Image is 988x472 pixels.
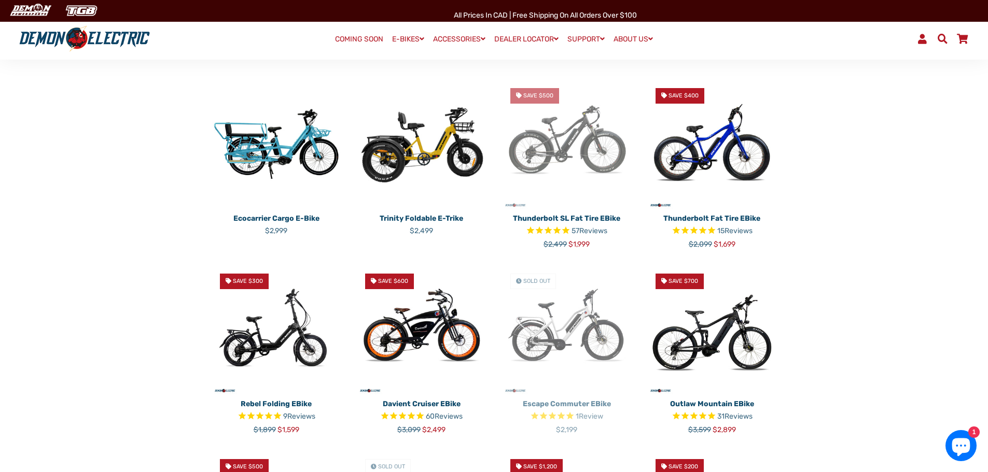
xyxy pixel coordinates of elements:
[60,2,103,19] img: TGB Canada
[502,265,632,395] a: Escape Commuter eBike - Demon Electric Sold Out
[454,11,637,20] span: All Prices in CAD | Free shipping on all orders over $100
[212,395,341,435] a: Rebel Folding eBike Rated 5.0 out of 5 stars 9 reviews $1,899 $1,599
[429,32,489,47] a: ACCESSORIES
[502,265,632,395] img: Escape Commuter eBike - Demon Electric
[212,265,341,395] img: Rebel Folding eBike - Demon Electric
[576,412,603,421] span: 1 reviews
[212,213,341,224] p: Ecocarrier Cargo E-Bike
[523,92,553,99] span: Save $500
[725,226,753,235] span: Reviews
[647,80,777,209] a: Thunderbolt Fat Tire eBike - Demon Electric Save $400
[647,209,777,250] a: Thunderbolt Fat Tire eBike Rated 4.8 out of 5 stars 15 reviews $2,099 $1,699
[212,209,341,236] a: Ecocarrier Cargo E-Bike $2,999
[610,32,657,47] a: ABOUT US
[669,92,699,99] span: Save $400
[357,209,486,236] a: Trinity Foldable E-Trike $2,499
[357,213,486,224] p: Trinity Foldable E-Trike
[212,398,341,409] p: Rebel Folding eBike
[491,32,562,47] a: DEALER LOCATOR
[426,412,463,421] span: 60 reviews
[502,398,632,409] p: Escape Commuter eBike
[378,463,405,470] span: Sold Out
[942,430,980,464] inbox-online-store-chat: Shopify online store chat
[688,425,711,434] span: $3,599
[647,213,777,224] p: Thunderbolt Fat Tire eBike
[647,265,777,395] a: Outlaw Mountain eBike - Demon Electric Save $700
[717,412,753,421] span: 31 reviews
[556,425,577,434] span: $2,199
[212,80,341,209] img: Ecocarrier Cargo E-Bike
[233,278,263,284] span: Save $300
[502,209,632,250] a: Thunderbolt SL Fat Tire eBike Rated 4.9 out of 5 stars 57 reviews $2,499 $1,999
[717,226,753,235] span: 15 reviews
[397,425,421,434] span: $3,099
[502,80,632,209] img: Thunderbolt SL Fat Tire eBike - Demon Electric
[265,226,287,235] span: $2,999
[523,463,557,470] span: Save $1,200
[669,278,698,284] span: Save $700
[357,265,486,395] a: Davient Cruiser eBike - Demon Electric Save $600
[287,412,315,421] span: Reviews
[16,25,154,52] img: Demon Electric logo
[669,463,698,470] span: Save $200
[435,412,463,421] span: Reviews
[647,225,777,237] span: Rated 4.8 out of 5 stars 15 reviews
[725,412,753,421] span: Reviews
[579,412,603,421] span: Review
[502,395,632,435] a: Escape Commuter eBike Rated 5.0 out of 5 stars 1 reviews $2,199
[357,265,486,395] img: Davient Cruiser eBike - Demon Electric
[568,240,590,249] span: $1,999
[502,411,632,423] span: Rated 5.0 out of 5 stars 1 reviews
[502,80,632,209] a: Thunderbolt SL Fat Tire eBike - Demon Electric Save $500
[212,265,341,395] a: Rebel Folding eBike - Demon Electric Save $300
[647,395,777,435] a: Outlaw Mountain eBike Rated 4.8 out of 5 stars 31 reviews $3,599 $2,899
[689,240,712,249] span: $2,099
[544,240,567,249] span: $2,499
[283,412,315,421] span: 9 reviews
[331,32,387,47] a: COMING SOON
[523,278,550,284] span: Sold Out
[378,278,408,284] span: Save $600
[647,411,777,423] span: Rated 4.8 out of 5 stars 31 reviews
[410,226,433,235] span: $2,499
[713,425,736,434] span: $2,899
[357,411,486,423] span: Rated 4.8 out of 5 stars 60 reviews
[5,2,55,19] img: Demon Electric
[714,240,735,249] span: $1,699
[647,80,777,209] img: Thunderbolt Fat Tire eBike - Demon Electric
[388,32,428,47] a: E-BIKES
[647,398,777,409] p: Outlaw Mountain eBike
[572,226,607,235] span: 57 reviews
[564,32,608,47] a: SUPPORT
[502,225,632,237] span: Rated 4.9 out of 5 stars 57 reviews
[357,80,486,209] img: Trinity Foldable E-Trike
[212,411,341,423] span: Rated 5.0 out of 5 stars 9 reviews
[502,213,632,224] p: Thunderbolt SL Fat Tire eBike
[579,226,607,235] span: Reviews
[277,425,299,434] span: $1,599
[357,395,486,435] a: Davient Cruiser eBike Rated 4.8 out of 5 stars 60 reviews $3,099 $2,499
[233,463,263,470] span: Save $500
[422,425,446,434] span: $2,499
[254,425,276,434] span: $1,899
[647,265,777,395] img: Outlaw Mountain eBike - Demon Electric
[357,398,486,409] p: Davient Cruiser eBike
